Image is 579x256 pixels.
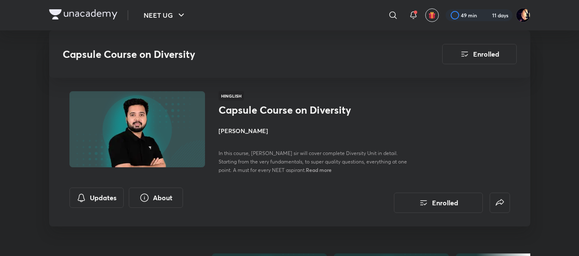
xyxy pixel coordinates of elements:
[49,9,117,19] img: Company Logo
[442,44,517,64] button: Enrolled
[219,104,357,116] h1: Capsule Course on Diversity
[69,188,124,208] button: Updates
[63,48,394,60] h3: Capsule Course on Diversity
[306,166,332,173] span: Read more
[394,193,483,213] button: Enrolled
[139,7,191,24] button: NEET UG
[129,188,183,208] button: About
[68,90,206,168] img: Thumbnail
[219,150,407,173] span: In this course, [PERSON_NAME] sir will cover complete Diversity Unit in detail. Starting from the...
[516,8,530,22] img: Mayank Singh
[219,126,408,135] h4: [PERSON_NAME]
[425,8,439,22] button: avatar
[219,91,244,101] span: Hinglish
[490,193,510,213] button: false
[49,9,117,22] a: Company Logo
[428,11,436,19] img: avatar
[482,11,490,19] img: streak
